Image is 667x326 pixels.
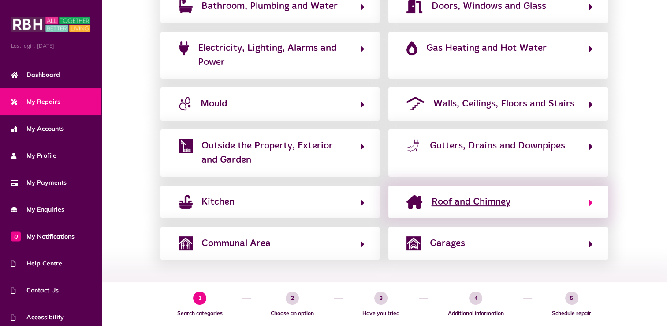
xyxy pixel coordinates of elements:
span: Accessibility [11,313,64,322]
span: Roof and Chimney [431,195,510,209]
span: Mould [201,97,227,111]
img: MyRBH [11,15,90,33]
span: Communal Area [201,236,271,250]
span: Last login: [DATE] [11,42,90,50]
img: leaking-pipe.png [406,139,421,153]
img: house-chimney-solid-purple.png [406,195,422,209]
span: Electricity, Lighting, Alarms and Power [198,41,351,70]
span: My Accounts [11,124,64,133]
button: Gas Heating and Hot Water [404,41,592,70]
button: Roof and Chimney [404,194,592,209]
span: Choose an option [256,309,330,317]
span: 5 [565,292,578,305]
button: Garages [404,236,592,251]
img: plug-solid-purple.png [179,41,189,55]
button: Walls, Ceilings, Floors and Stairs [404,96,592,111]
img: sink.png [179,195,193,209]
span: Search categories [162,309,238,317]
span: My Payments [11,178,67,187]
button: Mould [176,96,365,111]
span: My Notifications [11,232,75,241]
button: Outside the Property, Exterior and Garden [176,138,365,168]
img: roof-stairs-purple.png [406,97,424,111]
span: My Repairs [11,97,60,106]
span: My Enquiries [11,205,64,214]
span: Outside the Property, Exterior and Garden [201,139,351,167]
img: garage.png [406,236,421,250]
img: external.png [179,139,193,153]
span: Additional information [432,309,519,317]
button: Kitchen [176,194,365,209]
button: Gutters, Drains and Downpipes [404,138,592,168]
span: 1 [193,292,206,305]
span: Schedule repair [537,309,607,317]
span: 3 [374,292,388,305]
span: Have you tried [347,309,415,317]
span: Gas Heating and Hot Water [426,41,546,55]
span: Garages [429,236,465,250]
span: Help Centre [11,259,62,268]
button: Electricity, Lighting, Alarms and Power [176,41,365,70]
span: 4 [469,292,482,305]
span: 2 [286,292,299,305]
span: 0 [11,231,21,241]
span: Gutters, Drains and Downpipes [429,139,565,153]
button: Communal Area [176,236,365,251]
span: Dashboard [11,70,60,80]
span: Kitchen [201,195,235,209]
span: My Profile [11,151,56,160]
img: fire-flame-simple-solid-purple.png [406,41,417,55]
img: communal2.png [179,236,193,250]
img: mould-icon.jpg [179,97,192,111]
span: Contact Us [11,286,59,295]
span: Walls, Ceilings, Floors and Stairs [433,97,574,111]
